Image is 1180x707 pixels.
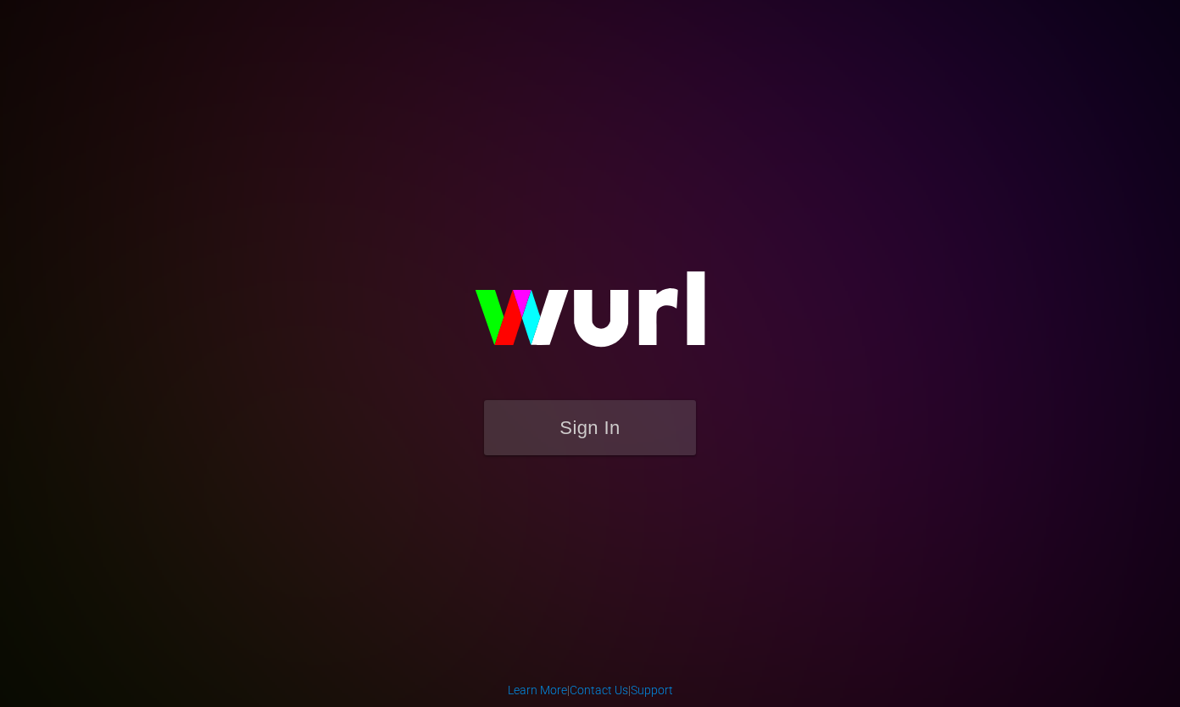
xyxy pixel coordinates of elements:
[484,400,696,455] button: Sign In
[420,235,760,399] img: wurl-logo-on-black-223613ac3d8ba8fe6dc639794a292ebdb59501304c7dfd60c99c58986ef67473.svg
[508,682,673,699] div: | |
[570,683,628,697] a: Contact Us
[631,683,673,697] a: Support
[508,683,567,697] a: Learn More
